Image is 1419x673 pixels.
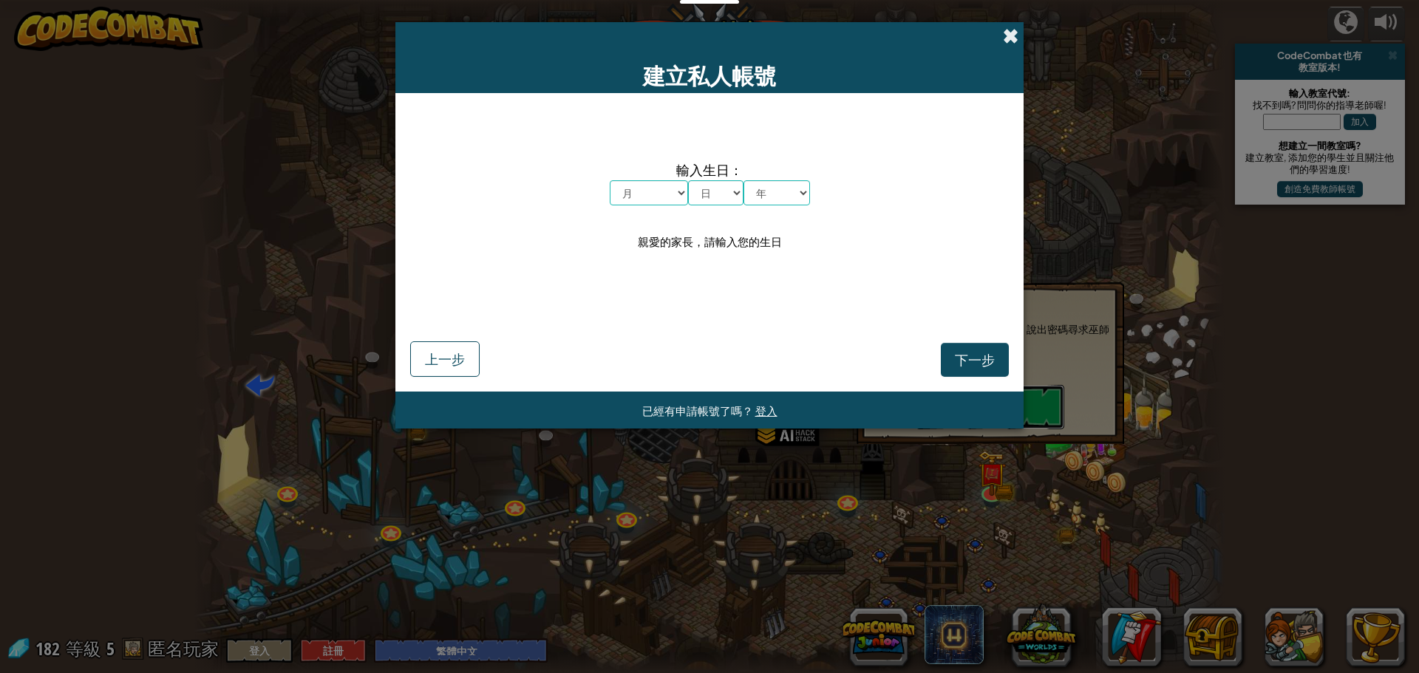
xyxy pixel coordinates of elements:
[425,350,465,367] span: 上一步
[610,159,810,180] span: 輸入生日：
[643,61,776,89] span: 建立私人帳號
[642,403,755,417] span: 已經有申請帳號了嗎？
[755,403,777,417] a: 登入
[955,351,995,368] span: 下一步
[941,343,1009,377] button: 下一步
[410,341,480,377] button: 上一步
[638,231,782,253] div: 親愛的家長，請輸入您的生日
